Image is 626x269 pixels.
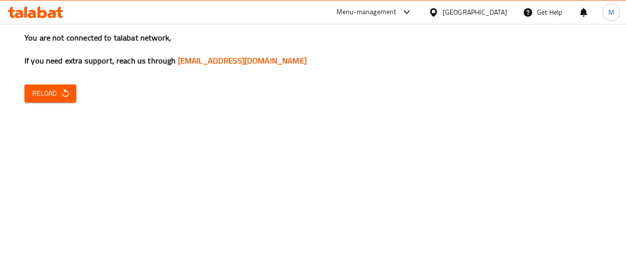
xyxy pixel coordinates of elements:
span: M [608,7,614,18]
a: [EMAIL_ADDRESS][DOMAIN_NAME] [178,53,307,68]
span: Reload [32,87,68,100]
h3: You are not connected to talabat network, If you need extra support, reach us through [24,32,602,66]
div: Menu-management [336,6,397,18]
button: Reload [24,84,76,103]
div: [GEOGRAPHIC_DATA] [443,7,507,18]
